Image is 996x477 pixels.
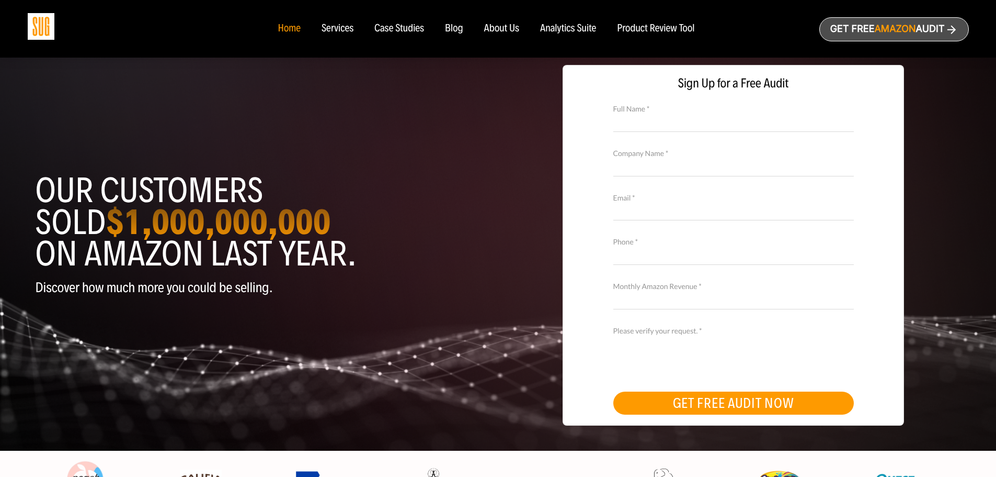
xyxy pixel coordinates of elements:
input: Email * [613,202,854,220]
label: Phone * [613,236,854,248]
span: Sign Up for a Free Audit [574,76,893,91]
label: Please verify your request. * [613,325,854,337]
a: About Us [484,23,520,35]
a: Services [322,23,353,35]
label: Monthly Amazon Revenue * [613,281,854,292]
span: Amazon [874,24,915,35]
a: Case Studies [374,23,424,35]
input: Company Name * [613,158,854,176]
img: Sug [28,13,54,40]
input: Full Name * [613,113,854,131]
p: Discover how much more you could be selling. [36,280,490,295]
strong: $1,000,000,000 [106,201,330,243]
iframe: reCAPTCHA [613,335,772,376]
label: Full Name * [613,103,854,115]
a: Home [278,23,300,35]
input: Monthly Amazon Revenue * [613,291,854,309]
h1: Our customers sold on Amazon last year. [36,175,490,270]
a: Analytics Suite [540,23,596,35]
a: Blog [445,23,463,35]
label: Email * [613,192,854,204]
button: GET FREE AUDIT NOW [613,392,854,415]
a: Get freeAmazonAudit [819,17,969,41]
label: Company Name * [613,148,854,159]
a: Product Review Tool [617,23,694,35]
input: Contact Number * [613,247,854,265]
